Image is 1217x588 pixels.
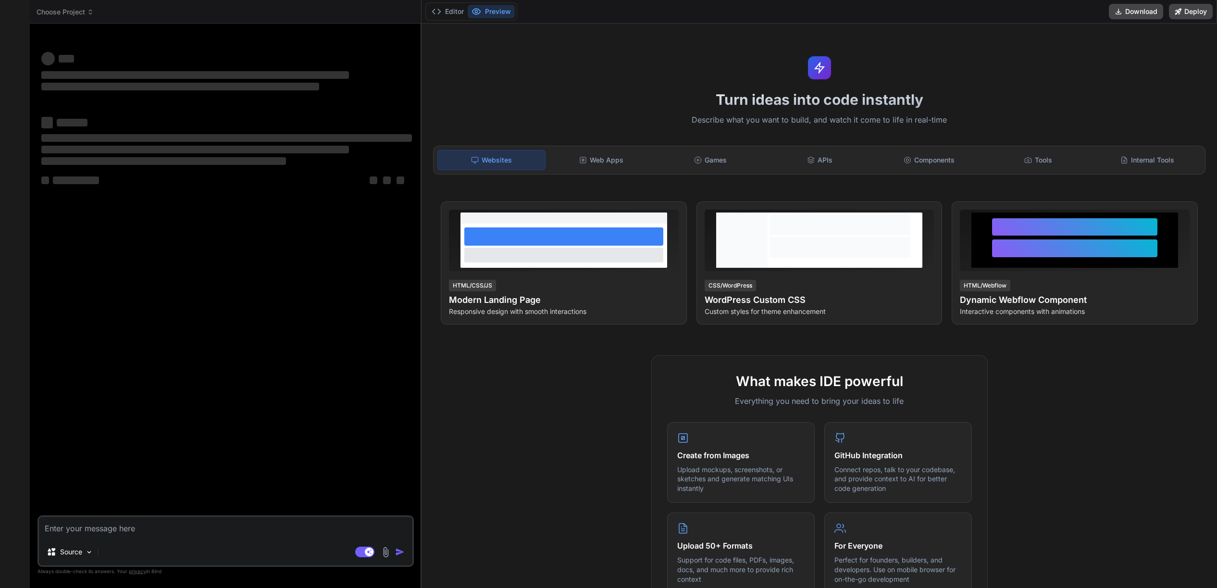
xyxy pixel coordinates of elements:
[397,176,404,184] span: ‌
[41,146,349,153] span: ‌
[960,293,1190,307] h4: Dynamic Webflow Component
[427,114,1211,126] p: Describe what you want to build, and watch it come to life in real-time
[834,450,962,461] h4: GitHub Integration
[59,55,74,63] span: ‌
[547,150,655,170] div: Web Apps
[1169,4,1213,19] button: Deploy
[677,465,805,493] p: Upload mockups, screenshots, or sketches and generate matching UIs instantly
[380,547,391,558] img: attachment
[37,567,414,576] p: Always double-check its answers. Your in Bind
[395,547,405,557] img: icon
[875,150,982,170] div: Components
[657,150,764,170] div: Games
[41,83,319,90] span: ‌
[677,540,805,551] h4: Upload 50+ Formats
[53,176,99,184] span: ‌
[129,568,146,574] span: privacy
[60,547,82,557] p: Source
[667,371,972,391] h2: What makes IDE powerful
[705,280,756,291] div: CSS/WordPress
[41,157,286,165] span: ‌
[41,134,412,142] span: ‌
[705,293,934,307] h4: WordPress Custom CSS
[677,450,805,461] h4: Create from Images
[984,150,1092,170] div: Tools
[383,176,391,184] span: ‌
[85,548,93,556] img: Pick Models
[41,52,55,65] span: ‌
[41,71,349,79] span: ‌
[449,307,679,316] p: Responsive design with smooth interactions
[677,555,805,584] p: Support for code files, PDFs, images, docs, and much more to provide rich context
[370,176,377,184] span: ‌
[960,307,1190,316] p: Interactive components with animations
[37,7,94,17] span: Choose Project
[437,150,546,170] div: Websites
[427,91,1211,108] h1: Turn ideas into code instantly
[428,5,468,18] button: Editor
[960,280,1010,291] div: HTML/Webflow
[468,5,515,18] button: Preview
[449,280,496,291] div: HTML/CSS/JS
[834,555,962,584] p: Perfect for founders, builders, and developers. Use on mobile browser for on-the-go development
[449,293,679,307] h4: Modern Landing Page
[766,150,873,170] div: APIs
[834,540,962,551] h4: For Everyone
[41,176,49,184] span: ‌
[1109,4,1163,19] button: Download
[41,117,53,128] span: ‌
[57,119,87,126] span: ‌
[1094,150,1201,170] div: Internal Tools
[667,395,972,407] p: Everything you need to bring your ideas to life
[834,465,962,493] p: Connect repos, talk to your codebase, and provide context to AI for better code generation
[705,307,934,316] p: Custom styles for theme enhancement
